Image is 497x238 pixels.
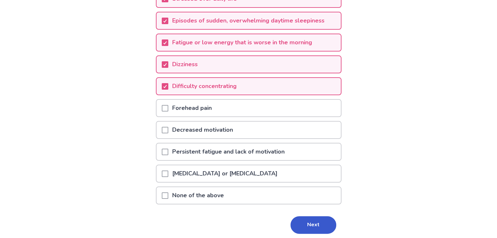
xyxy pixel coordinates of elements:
[168,100,216,116] p: Forehead pain
[168,122,237,138] p: Decreased motivation
[168,34,316,51] p: Fatigue or low energy that is worse in the morning
[168,12,328,29] p: Episodes of sudden, overwhelming daytime sleepiness
[168,187,228,204] p: None of the above
[290,216,336,234] button: Next
[168,78,240,95] p: Difficulty concentrating
[168,165,281,182] p: [MEDICAL_DATA] or [MEDICAL_DATA]
[168,143,289,160] p: Persistent fatigue and lack of motivation
[168,56,202,73] p: Dizziness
